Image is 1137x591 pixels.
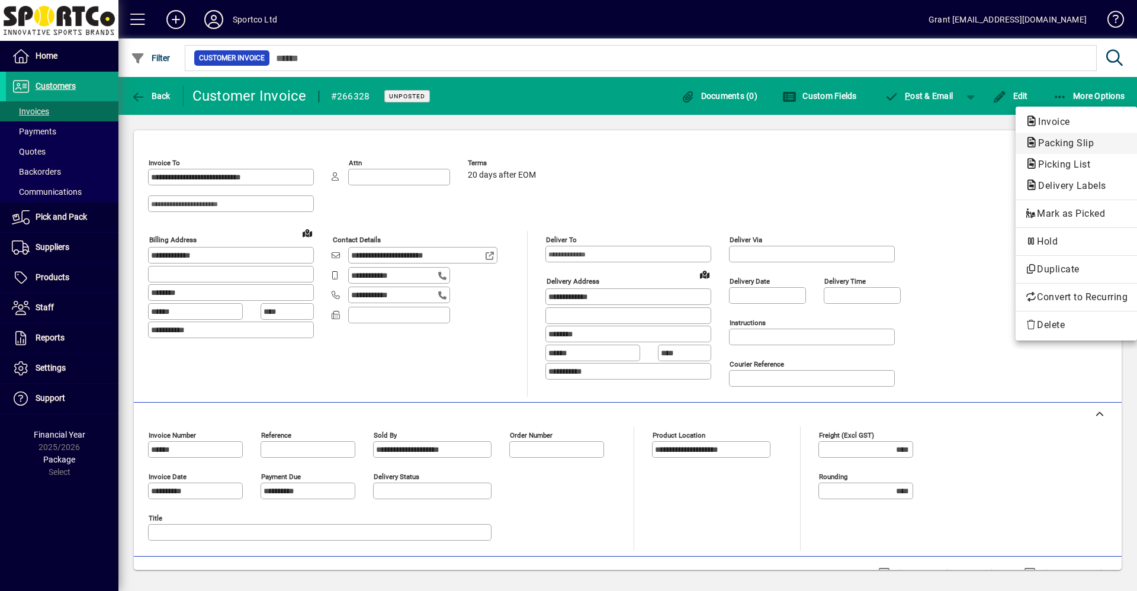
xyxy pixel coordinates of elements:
span: Mark as Picked [1025,207,1128,221]
span: Convert to Recurring [1025,290,1128,304]
span: Delivery Labels [1025,180,1112,191]
span: Hold [1025,235,1128,249]
span: Picking List [1025,159,1096,170]
span: Packing Slip [1025,137,1100,149]
span: Duplicate [1025,262,1128,277]
span: Invoice [1025,116,1076,127]
span: Delete [1025,318,1128,332]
